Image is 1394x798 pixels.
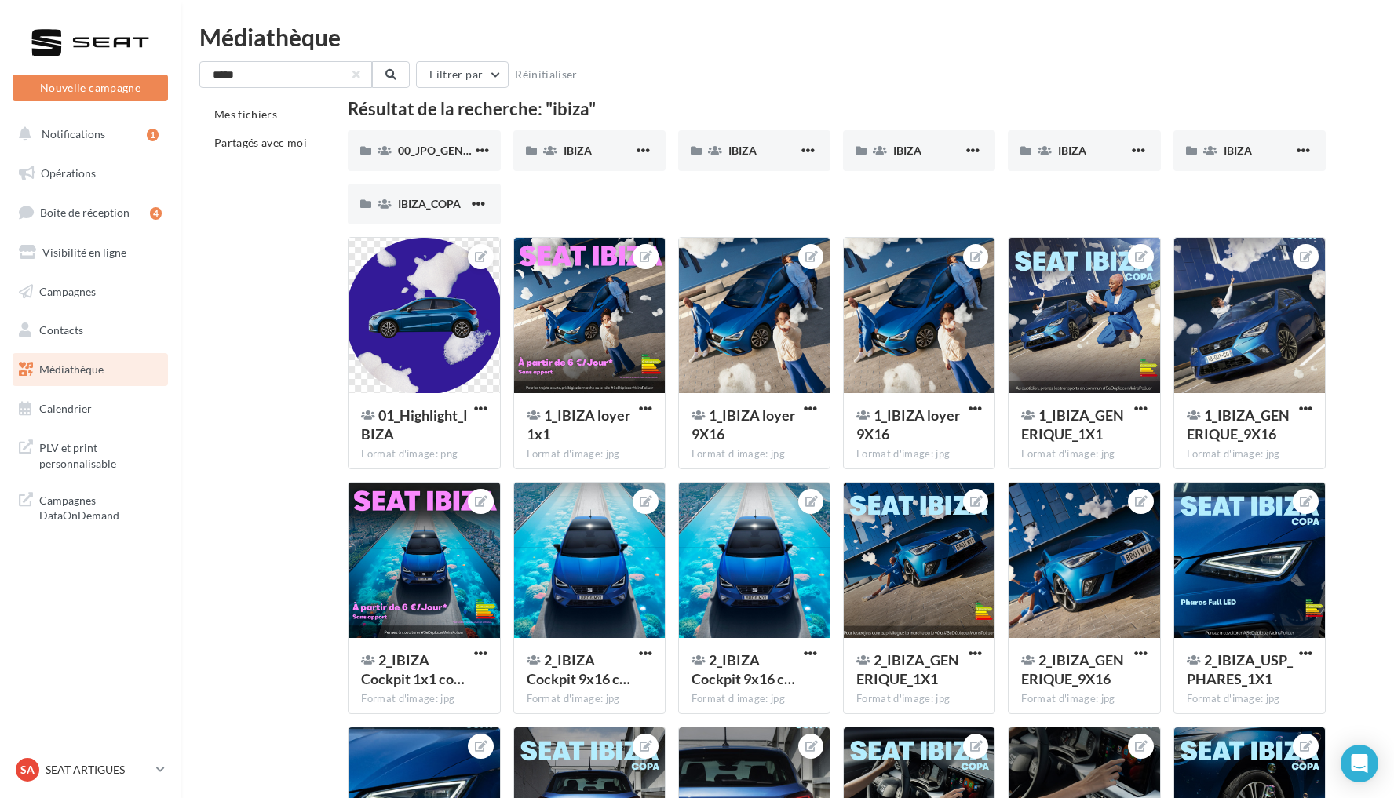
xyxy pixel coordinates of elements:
a: Visibilité en ligne [9,236,171,269]
span: 2_IBIZA_GENERIQUE_9X16 [1021,651,1124,687]
span: Campagnes [39,284,96,297]
span: Médiathèque [39,363,104,376]
div: Format d'image: jpg [361,692,487,706]
div: Format d'image: jpg [1021,692,1147,706]
span: 1_IBIZA_GENERIQUE_1X1 [1021,406,1124,443]
a: Médiathèque [9,353,171,386]
p: SEAT ARTIGUES [46,762,150,778]
span: 1_IBIZA loyer 1x1 [527,406,630,443]
span: Mes fichiers [214,107,277,121]
span: IBIZA [728,144,757,157]
span: 00_JPO_GENERIQUE IBIZA ARONA [398,144,575,157]
span: Visibilité en ligne [42,246,126,259]
div: Format d'image: jpg [856,692,982,706]
span: Calendrier [39,402,92,415]
a: Opérations [9,157,171,190]
span: PLV et print personnalisable [39,437,162,471]
span: Campagnes DataOnDemand [39,490,162,523]
div: Résultat de la recherche: "ibiza" [348,100,1326,118]
span: IBIZA [564,144,592,157]
div: Format d'image: png [361,447,487,461]
a: Calendrier [9,392,171,425]
div: Format d'image: jpg [1187,692,1312,706]
div: Format d'image: jpg [1187,447,1312,461]
div: Format d'image: jpg [692,447,817,461]
a: Contacts [9,314,171,347]
span: 1_IBIZA_GENERIQUE_9X16 [1187,406,1290,443]
div: Format d'image: jpg [692,692,817,706]
span: 2_IBIZA_GENERIQUE_1X1 [856,651,959,687]
span: IBIZA_COPA [398,197,461,210]
span: 01_Highlight_IBIZA [361,406,468,443]
div: Format d'image: jpg [527,692,652,706]
div: Format d'image: jpg [1021,447,1147,461]
div: Open Intercom Messenger [1341,745,1378,782]
span: IBIZA [893,144,921,157]
span: IBIZA [1224,144,1252,157]
span: IBIZA [1058,144,1086,157]
span: 1_IBIZA loyer 9X16 [856,406,960,443]
span: 2_IBIZA Cockpit 9x16 copie [527,651,630,687]
span: 2_IBIZA Cockpit 9x16 copie [692,651,795,687]
div: Médiathèque [199,25,1375,49]
span: Partagés avec moi [214,136,307,149]
div: Format d'image: jpg [856,447,982,461]
span: 2_IBIZA Cockpit 1x1 copie [361,651,465,687]
button: Notifications 1 [9,118,165,151]
a: PLV et print personnalisable [9,431,171,477]
span: 1_IBIZA loyer 9X16 [692,406,795,443]
a: Boîte de réception4 [9,195,171,229]
span: SA [20,762,35,778]
button: Nouvelle campagne [13,75,168,101]
span: Notifications [42,127,105,140]
a: Campagnes DataOnDemand [9,483,171,530]
a: SA SEAT ARTIGUES [13,755,168,785]
span: Contacts [39,323,83,337]
span: Opérations [41,166,96,180]
button: Filtrer par [416,61,509,88]
div: 4 [150,207,162,220]
span: 2_IBIZA_USP_PHARES_1X1 [1187,651,1293,687]
span: Boîte de réception [40,206,130,219]
div: 1 [147,129,159,141]
button: Réinitialiser [509,65,584,84]
a: Campagnes [9,275,171,308]
div: Format d'image: jpg [527,447,652,461]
